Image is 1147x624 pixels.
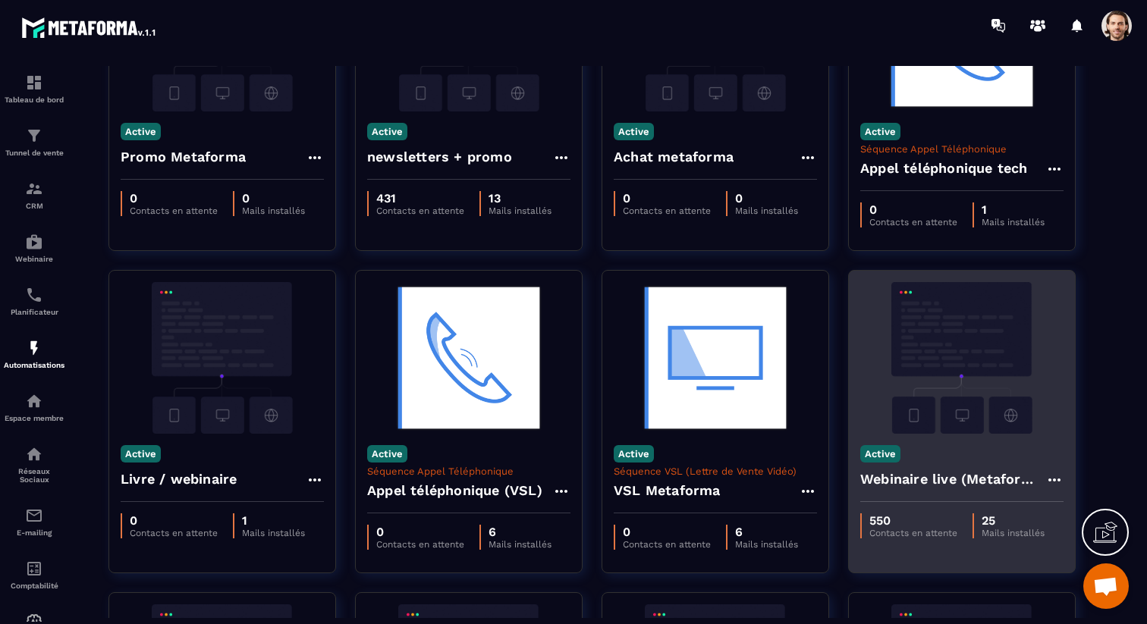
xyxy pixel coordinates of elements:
[21,14,158,41] img: logo
[4,202,64,210] p: CRM
[860,123,900,140] p: Active
[4,495,64,548] a: emailemailE-mailing
[614,466,817,477] p: Séquence VSL (Lettre de Vente Vidéo)
[860,282,1064,434] img: automation-background
[376,191,464,205] p: 431
[376,539,464,550] p: Contacts en attente
[4,381,64,434] a: automationsautomationsEspace membre
[869,528,957,538] p: Contacts en attente
[869,513,957,528] p: 550
[4,96,64,104] p: Tableau de bord
[130,205,218,216] p: Contacts en attente
[367,480,542,501] h4: Appel téléphonique (VSL)
[376,205,464,216] p: Contacts en attente
[614,445,654,463] p: Active
[614,123,654,140] p: Active
[376,525,464,539] p: 0
[367,445,407,463] p: Active
[623,205,711,216] p: Contacts en attente
[4,115,64,168] a: formationformationTunnel de vente
[4,328,64,381] a: automationsautomationsAutomatisations
[242,513,305,528] p: 1
[25,339,43,357] img: automations
[367,466,570,477] p: Séquence Appel Téléphonique
[614,282,817,434] img: automation-background
[25,392,43,410] img: automations
[242,191,305,205] p: 0
[860,143,1064,155] p: Séquence Appel Téléphonique
[25,445,43,463] img: social-network
[25,180,43,198] img: formation
[4,528,64,537] p: E-mailing
[25,74,43,92] img: formation
[367,123,407,140] p: Active
[4,168,64,221] a: formationformationCRM
[735,539,798,550] p: Mails installés
[860,158,1028,179] h4: Appel téléphonique tech
[623,191,711,205] p: 0
[25,127,43,145] img: formation
[242,205,305,216] p: Mails installés
[982,217,1045,227] p: Mails installés
[982,202,1045,217] p: 1
[860,469,1045,490] h4: Webinaire live (Metaforma)
[25,560,43,578] img: accountant
[735,191,798,205] p: 0
[121,146,246,168] h4: Promo Metaforma
[367,146,512,168] h4: newsletters + promo
[121,282,324,434] img: automation-background
[614,146,734,168] h4: Achat metaforma
[614,480,721,501] h4: VSL Metaforma
[25,506,43,525] img: email
[4,62,64,115] a: formationformationTableau de bord
[130,513,218,528] p: 0
[25,286,43,304] img: scheduler
[4,582,64,590] p: Comptabilité
[4,274,64,328] a: schedulerschedulerPlanificateur
[623,525,711,539] p: 0
[121,469,237,490] h4: Livre / webinaire
[489,191,552,205] p: 13
[489,525,552,539] p: 6
[623,539,711,550] p: Contacts en attente
[489,205,552,216] p: Mails installés
[25,233,43,251] img: automations
[4,221,64,274] a: automationsautomationsWebinaire
[4,414,64,422] p: Espace membre
[4,255,64,263] p: Webinaire
[242,528,305,538] p: Mails installés
[4,467,64,484] p: Réseaux Sociaux
[869,217,957,227] p: Contacts en attente
[1083,563,1129,609] a: Ouvrir le chat
[489,539,552,550] p: Mails installés
[4,361,64,369] p: Automatisations
[735,525,798,539] p: 6
[982,513,1045,528] p: 25
[4,308,64,316] p: Planificateur
[4,149,64,157] p: Tunnel de vente
[860,445,900,463] p: Active
[869,202,957,217] p: 0
[982,528,1045,538] p: Mails installés
[121,445,161,463] p: Active
[130,528,218,538] p: Contacts en attente
[4,548,64,601] a: accountantaccountantComptabilité
[4,434,64,495] a: social-networksocial-networkRéseaux Sociaux
[121,123,161,140] p: Active
[735,205,798,216] p: Mails installés
[367,282,570,434] img: automation-background
[130,191,218,205] p: 0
